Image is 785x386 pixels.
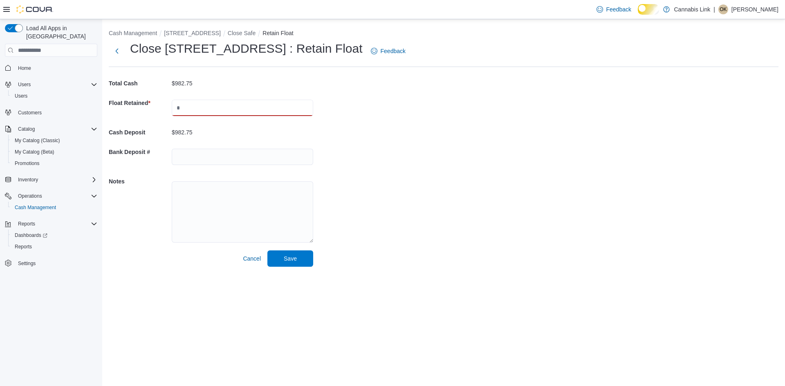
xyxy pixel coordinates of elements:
[2,174,101,185] button: Inventory
[15,258,97,268] span: Settings
[228,30,256,36] button: Close Safe
[240,250,264,267] button: Cancel
[18,109,42,116] span: Customers
[11,230,51,240] a: Dashboards
[8,90,101,102] button: Users
[15,204,56,211] span: Cash Management
[262,30,293,36] button: Retain Float
[718,4,728,14] div: Olivia Kilbourne
[18,65,31,71] span: Home
[130,40,363,57] h1: Close [STREET_ADDRESS] : Retain Float
[109,75,170,91] h5: Total Cash
[11,230,97,240] span: Dashboards
[11,147,58,157] a: My Catalog (Beta)
[15,80,97,89] span: Users
[243,254,261,263] span: Cancel
[18,260,36,267] span: Settings
[15,219,38,229] button: Reports
[11,136,97,145] span: My Catalog (Classic)
[15,160,40,167] span: Promotions
[18,81,31,88] span: Users
[606,5,631,13] span: Feedback
[8,202,101,213] button: Cash Management
[8,146,101,158] button: My Catalog (Beta)
[2,62,101,74] button: Home
[15,219,97,229] span: Reports
[109,124,170,141] h5: Cash Deposit
[2,123,101,135] button: Catalog
[15,62,97,73] span: Home
[15,259,39,268] a: Settings
[2,107,101,118] button: Customers
[11,203,59,212] a: Cash Management
[11,158,97,168] span: Promotions
[2,257,101,269] button: Settings
[2,218,101,230] button: Reports
[638,4,659,15] input: Dark Mode
[15,107,97,118] span: Customers
[15,175,41,185] button: Inventory
[8,158,101,169] button: Promotions
[164,30,220,36] button: [STREET_ADDRESS]
[731,4,778,14] p: [PERSON_NAME]
[15,175,97,185] span: Inventory
[109,173,170,190] h5: Notes
[15,63,34,73] a: Home
[2,190,101,202] button: Operations
[15,191,45,201] button: Operations
[15,149,54,155] span: My Catalog (Beta)
[15,232,47,239] span: Dashboards
[267,250,313,267] button: Save
[713,4,715,14] p: |
[284,254,297,263] span: Save
[18,176,38,183] span: Inventory
[11,91,31,101] a: Users
[5,58,97,290] nav: Complex example
[8,241,101,252] button: Reports
[8,230,101,241] a: Dashboards
[15,108,45,118] a: Customers
[11,158,43,168] a: Promotions
[720,4,727,14] span: OK
[593,1,635,18] a: Feedback
[674,4,710,14] p: Cannabis Link
[11,242,97,252] span: Reports
[18,221,35,227] span: Reports
[15,93,27,99] span: Users
[16,5,53,13] img: Cova
[15,124,38,134] button: Catalog
[11,203,97,212] span: Cash Management
[109,95,170,111] h5: Float Retained
[109,30,157,36] button: Cash Management
[381,47,406,55] span: Feedback
[11,91,97,101] span: Users
[15,243,32,250] span: Reports
[15,80,34,89] button: Users
[15,124,97,134] span: Catalog
[23,24,97,40] span: Load All Apps in [GEOGRAPHIC_DATA]
[109,43,125,59] button: Next
[172,80,193,87] p: $982.75
[109,144,170,160] h5: Bank Deposit #
[15,137,60,144] span: My Catalog (Classic)
[8,135,101,146] button: My Catalog (Classic)
[109,29,778,39] nav: An example of EuiBreadcrumbs
[172,129,193,136] p: $982.75
[18,126,35,132] span: Catalog
[11,242,35,252] a: Reports
[11,147,97,157] span: My Catalog (Beta)
[11,136,63,145] a: My Catalog (Classic)
[18,193,42,199] span: Operations
[15,191,97,201] span: Operations
[368,43,409,59] a: Feedback
[2,79,101,90] button: Users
